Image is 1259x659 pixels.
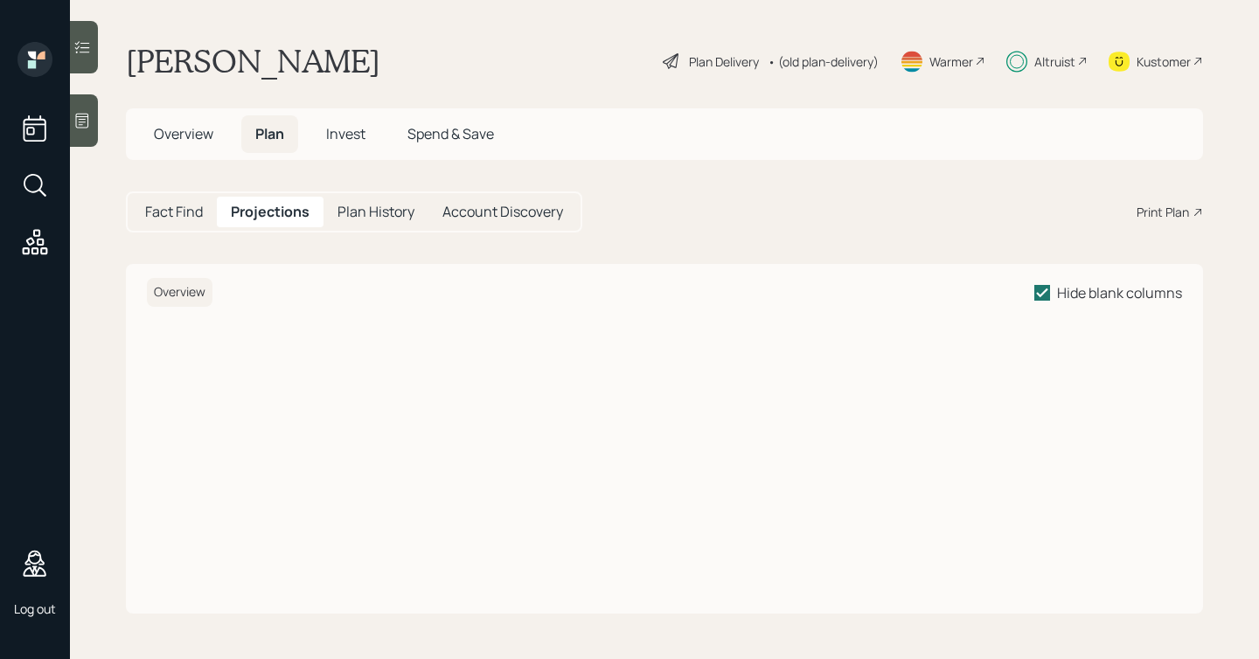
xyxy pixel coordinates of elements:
[1034,283,1182,302] label: Hide blank columns
[1034,52,1075,71] div: Altruist
[255,124,284,143] span: Plan
[442,204,563,220] h5: Account Discovery
[154,124,213,143] span: Overview
[407,124,494,143] span: Spend & Save
[14,600,56,617] div: Log out
[768,52,879,71] div: • (old plan-delivery)
[1137,203,1189,221] div: Print Plan
[929,52,973,71] div: Warmer
[231,204,310,220] h5: Projections
[689,52,759,71] div: Plan Delivery
[126,42,380,80] h1: [PERSON_NAME]
[145,204,203,220] h5: Fact Find
[326,124,365,143] span: Invest
[337,204,414,220] h5: Plan History
[154,283,205,300] span: Overview
[1137,52,1191,71] div: Kustomer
